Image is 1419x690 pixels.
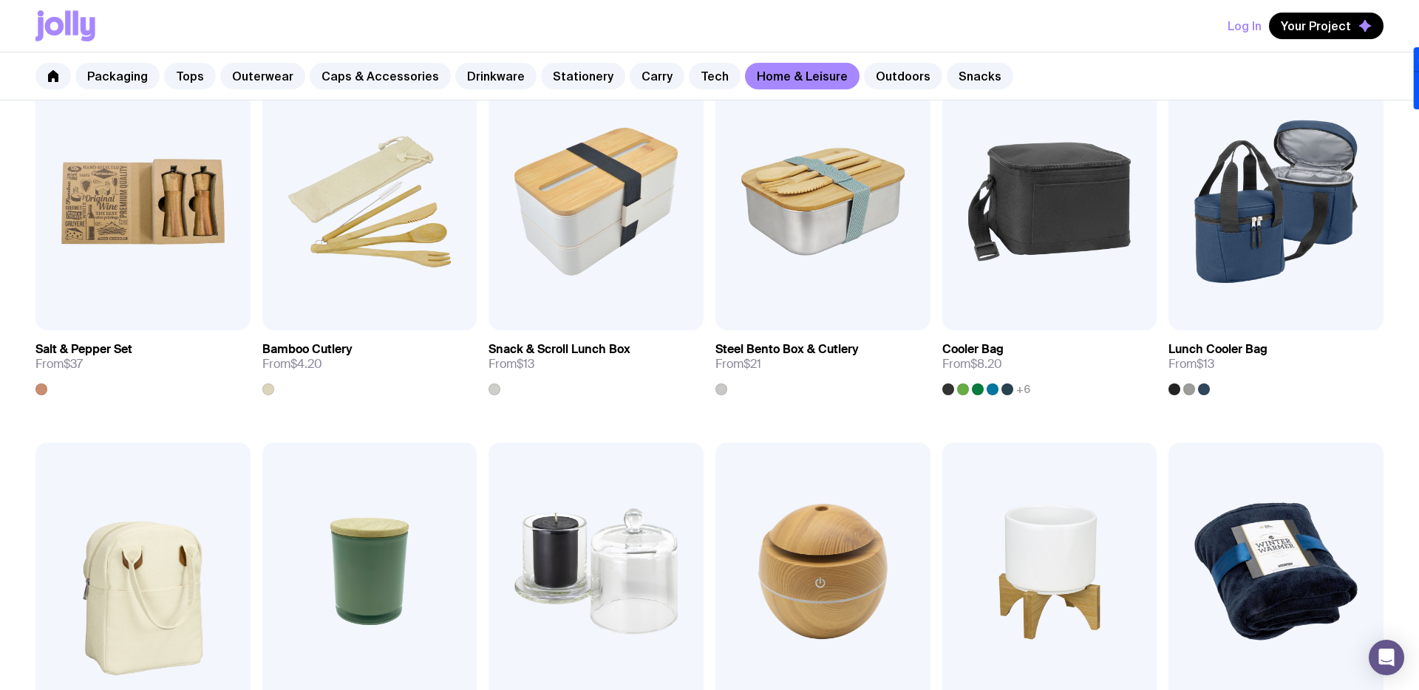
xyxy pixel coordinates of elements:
a: Snacks [947,63,1013,89]
span: From [35,357,83,372]
a: Drinkware [455,63,537,89]
h3: Snack & Scroll Lunch Box [489,342,630,357]
h3: Bamboo Cutlery [262,342,353,357]
span: Your Project [1281,18,1351,33]
button: Log In [1228,13,1262,39]
span: $21 [743,356,761,372]
a: Cooler BagFrom$8.20+6 [942,330,1157,395]
a: Steel Bento Box & CutleryFrom$21 [715,330,930,395]
span: From [715,357,761,372]
h3: Cooler Bag [942,342,1004,357]
span: +6 [1016,383,1030,395]
a: Salt & Pepper SetFrom$37 [35,330,251,395]
span: $37 [64,356,83,372]
a: Outdoors [864,63,942,89]
h3: Salt & Pepper Set [35,342,132,357]
button: Your Project [1269,13,1384,39]
a: Tops [164,63,216,89]
h3: Lunch Cooler Bag [1168,342,1267,357]
a: Outerwear [220,63,305,89]
div: Open Intercom Messenger [1369,640,1404,675]
a: Snack & Scroll Lunch BoxFrom$13 [489,330,704,395]
a: Home & Leisure [745,63,860,89]
span: $13 [1197,356,1214,372]
span: From [1168,357,1214,372]
a: Packaging [75,63,160,89]
span: From [489,357,534,372]
span: From [942,357,1002,372]
a: Carry [630,63,684,89]
span: $4.20 [290,356,322,372]
a: Tech [689,63,741,89]
a: Bamboo CutleryFrom$4.20 [262,330,477,395]
span: $8.20 [970,356,1002,372]
span: $13 [517,356,534,372]
a: Stationery [541,63,625,89]
span: From [262,357,322,372]
h3: Steel Bento Box & Cutlery [715,342,859,357]
a: Lunch Cooler BagFrom$13 [1168,330,1384,395]
a: Caps & Accessories [310,63,451,89]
